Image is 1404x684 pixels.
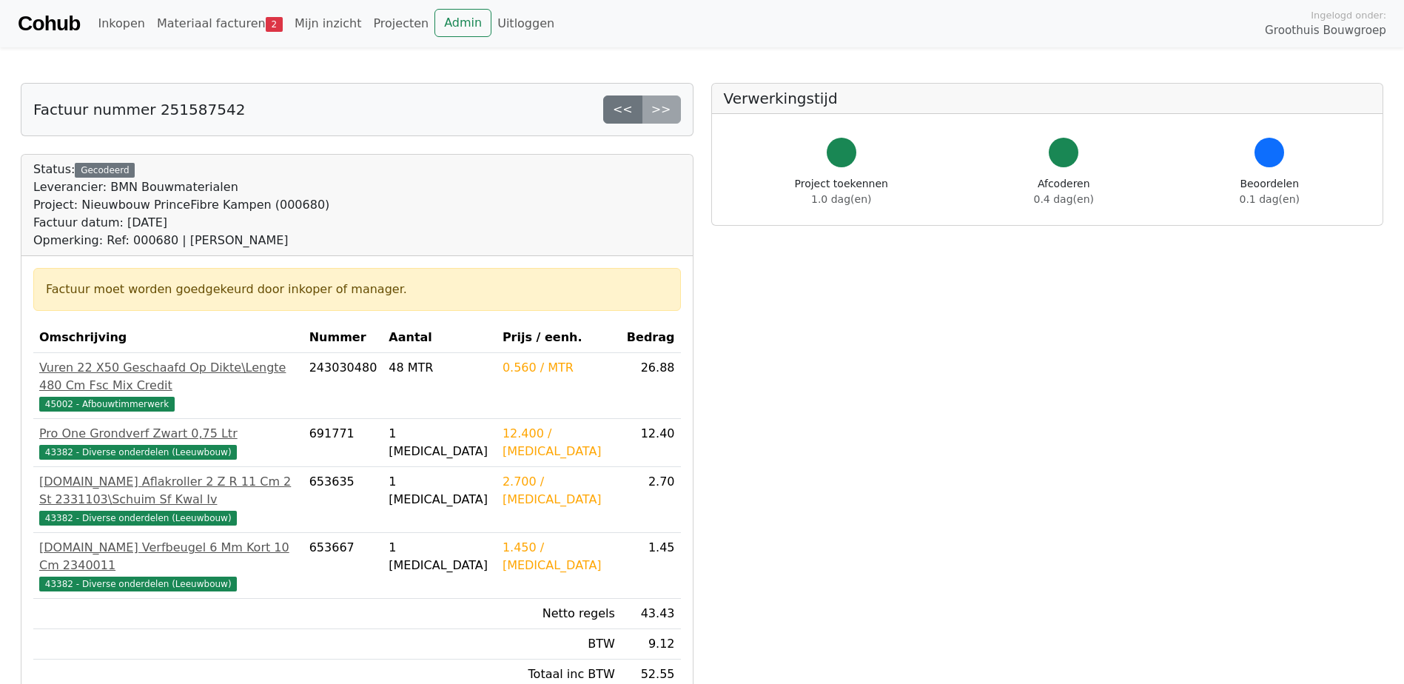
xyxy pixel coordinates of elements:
[389,473,491,509] div: 1 [MEDICAL_DATA]
[389,539,491,574] div: 1 [MEDICAL_DATA]
[389,425,491,460] div: 1 [MEDICAL_DATA]
[33,214,329,232] div: Factuur datum: [DATE]
[621,629,681,660] td: 9.12
[621,323,681,353] th: Bedrag
[39,511,237,526] span: 43382 - Diverse onderdelen (Leeuwbouw)
[39,539,298,574] div: [DOMAIN_NAME] Verfbeugel 6 Mm Kort 10 Cm 2340011
[383,323,497,353] th: Aantal
[1311,8,1386,22] span: Ingelogd onder:
[497,599,621,629] td: Netto regels
[303,467,383,533] td: 653635
[503,473,615,509] div: 2.700 / [MEDICAL_DATA]
[503,539,615,574] div: 1.450 / [MEDICAL_DATA]
[39,445,237,460] span: 43382 - Diverse onderdelen (Leeuwbouw)
[621,467,681,533] td: 2.70
[39,577,237,591] span: 43382 - Diverse onderdelen (Leeuwbouw)
[33,101,245,118] h5: Factuur nummer 251587542
[46,281,668,298] div: Factuur moet worden goedgekeurd door inkoper of manager.
[266,17,283,32] span: 2
[18,6,80,41] a: Cohub
[811,193,871,205] span: 1.0 dag(en)
[33,161,329,249] div: Status:
[434,9,491,37] a: Admin
[795,176,888,207] div: Project toekennen
[39,473,298,509] div: [DOMAIN_NAME] Aflakroller 2 Z R 11 Cm 2 St 2331103\Schuim Sf Kwal Iv
[503,425,615,460] div: 12.400 / [MEDICAL_DATA]
[39,539,298,592] a: [DOMAIN_NAME] Verfbeugel 6 Mm Kort 10 Cm 234001143382 - Diverse onderdelen (Leeuwbouw)
[75,163,135,178] div: Gecodeerd
[367,9,434,38] a: Projecten
[621,533,681,599] td: 1.45
[39,425,298,460] a: Pro One Grondverf Zwart 0,75 Ltr43382 - Diverse onderdelen (Leeuwbouw)
[39,425,298,443] div: Pro One Grondverf Zwart 0,75 Ltr
[1034,176,1094,207] div: Afcoderen
[1034,193,1094,205] span: 0.4 dag(en)
[303,353,383,419] td: 243030480
[39,359,298,395] div: Vuren 22 X50 Geschaafd Op Dikte\Lengte 480 Cm Fsc Mix Credit
[389,359,491,377] div: 48 MTR
[621,419,681,467] td: 12.40
[33,232,329,249] div: Opmerking: Ref: 000680 | [PERSON_NAME]
[621,599,681,629] td: 43.43
[1265,22,1386,39] span: Groothuis Bouwgroep
[603,95,642,124] a: <<
[39,473,298,526] a: [DOMAIN_NAME] Aflakroller 2 Z R 11 Cm 2 St 2331103\Schuim Sf Kwal Iv43382 - Diverse onderdelen (L...
[497,629,621,660] td: BTW
[33,178,329,196] div: Leverancier: BMN Bouwmaterialen
[1240,176,1300,207] div: Beoordelen
[1240,193,1300,205] span: 0.1 dag(en)
[303,323,383,353] th: Nummer
[289,9,368,38] a: Mijn inzicht
[497,323,621,353] th: Prijs / eenh.
[39,359,298,412] a: Vuren 22 X50 Geschaafd Op Dikte\Lengte 480 Cm Fsc Mix Credit45002 - Afbouwtimmerwerk
[33,196,329,214] div: Project: Nieuwbouw PrinceFibre Kampen (000680)
[92,9,150,38] a: Inkopen
[303,419,383,467] td: 691771
[151,9,289,38] a: Materiaal facturen2
[621,353,681,419] td: 26.88
[503,359,615,377] div: 0.560 / MTR
[33,323,303,353] th: Omschrijving
[491,9,560,38] a: Uitloggen
[39,397,175,412] span: 45002 - Afbouwtimmerwerk
[724,90,1371,107] h5: Verwerkingstijd
[303,533,383,599] td: 653667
